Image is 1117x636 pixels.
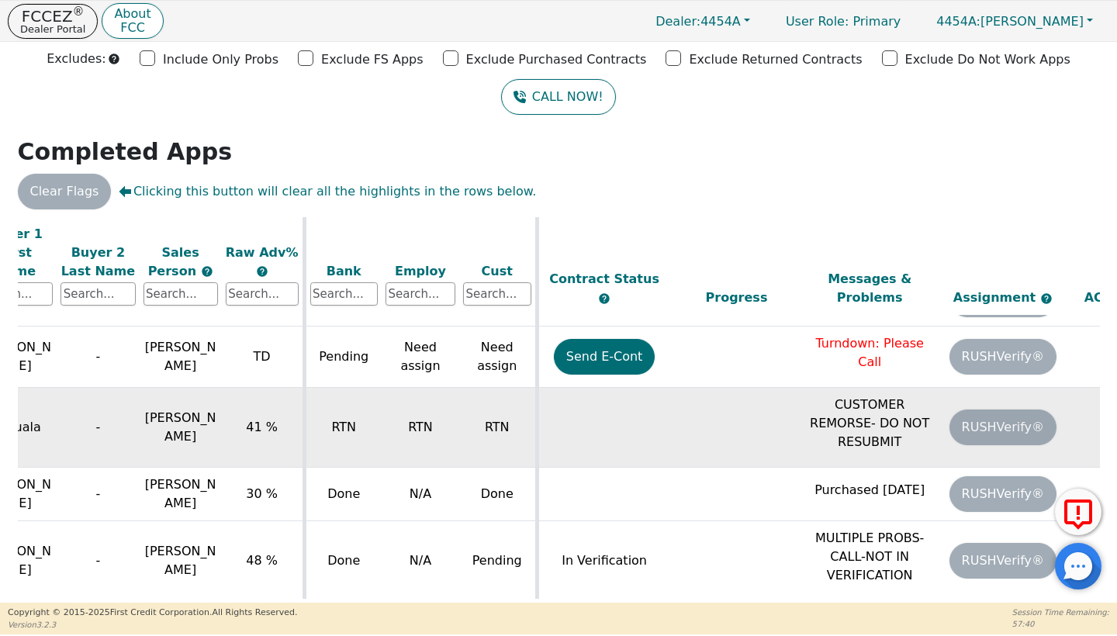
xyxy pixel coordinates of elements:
span: 48 % [246,553,278,568]
p: Exclude Purchased Contracts [466,50,647,69]
span: Raw Adv% [226,244,299,259]
sup: ® [73,5,85,19]
td: RTN [382,388,459,468]
input: Search... [226,282,299,306]
td: Done [304,468,382,521]
button: FCCEZ®Dealer Portal [8,4,98,39]
span: [PERSON_NAME] [145,477,216,510]
td: N/A [382,468,459,521]
button: Send E-Cont [554,339,655,375]
button: AboutFCC [102,3,163,40]
div: Messages & Problems [807,270,932,307]
td: Pending [304,327,382,388]
p: 57:40 [1012,618,1109,630]
td: N/A [382,521,459,601]
td: - [57,388,139,468]
td: Done [459,468,537,521]
td: Pending [459,521,537,601]
td: RTN [304,388,382,468]
td: RTN [459,388,537,468]
div: Progress [674,289,800,307]
p: Excludes: [47,50,105,68]
td: In Verification [537,521,670,601]
span: [PERSON_NAME] [145,544,216,577]
span: [PERSON_NAME] [145,410,216,444]
span: 4454A: [936,14,980,29]
span: Assignment [953,290,1040,305]
span: TD [254,349,271,364]
td: Done [304,521,382,601]
button: Dealer:4454A [639,9,766,33]
button: Report Error to FCC [1055,489,1101,535]
div: Cust [463,261,531,280]
span: User Role : [786,14,849,29]
td: - [57,327,139,388]
input: Search... [144,282,218,306]
p: About [114,8,150,20]
a: User Role: Primary [770,6,916,36]
p: Exclude Do Not Work Apps [905,50,1070,69]
p: MULTIPLE PROBS-CALL-NOT IN VERIFICATION [807,529,932,585]
input: Search... [463,282,531,306]
p: Session Time Remaining: [1012,607,1109,618]
p: Exclude Returned Contracts [689,50,862,69]
p: Primary [770,6,916,36]
p: Dealer Portal [20,24,85,34]
button: 4454A:[PERSON_NAME] [920,9,1109,33]
p: Version 3.2.3 [8,619,297,631]
button: CALL NOW! [501,79,615,115]
p: FCC [114,22,150,34]
span: 30 % [246,486,278,501]
input: Search... [61,282,135,306]
span: Contract Status [549,271,659,286]
p: Exclude FS Apps [321,50,424,69]
p: Purchased [DATE] [807,481,932,499]
p: CUSTOMER REMORSE- DO NOT RESUBMIT [807,396,932,451]
input: Search... [386,282,455,306]
span: All Rights Reserved. [212,607,297,617]
div: Bank [310,261,379,280]
div: Buyer 2 Last Name [61,243,135,280]
p: Turndown: Please Call [807,334,932,372]
div: Employ [386,261,455,280]
p: Include Only Probs [163,50,278,69]
p: Copyright © 2015- 2025 First Credit Corporation. [8,607,297,620]
td: - [57,521,139,601]
span: Clicking this button will clear all the highlights in the rows below. [119,182,536,201]
span: Dealer: [655,14,700,29]
td: Need assign [382,327,459,388]
p: FCCEZ [20,9,85,24]
td: Need assign [459,327,537,388]
span: [PERSON_NAME] [936,14,1084,29]
span: 41 % [246,420,278,434]
span: [PERSON_NAME] [145,340,216,373]
strong: Completed Apps [18,138,233,165]
span: 4454A [655,14,741,29]
input: Search... [310,282,379,306]
td: - [57,468,139,521]
span: Sales Person [148,244,201,278]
